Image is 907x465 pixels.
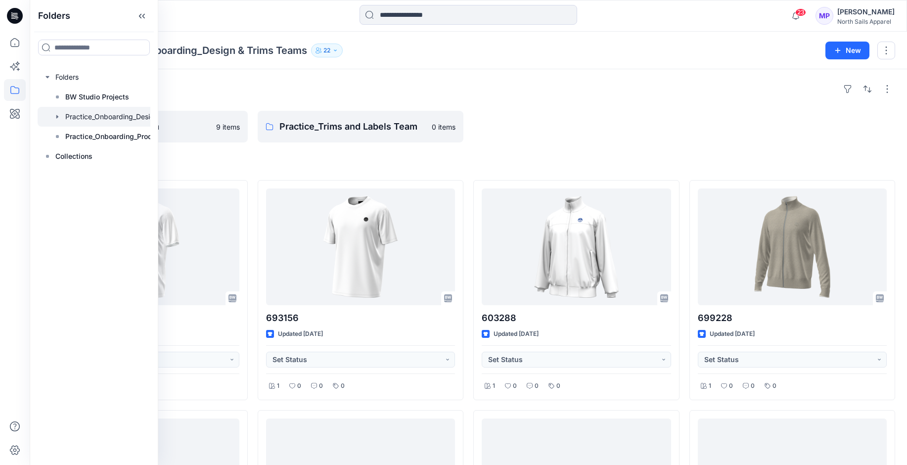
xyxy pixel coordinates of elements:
p: 22 [323,45,330,56]
span: 23 [795,8,806,16]
a: 693156 [266,188,455,305]
div: [PERSON_NAME] [837,6,895,18]
h4: Styles [42,158,895,170]
a: 699228 [698,188,887,305]
p: Practice_Trims and Labels Team [279,120,426,134]
p: 9 items [216,122,240,132]
p: BW Studio Projects [65,91,129,103]
p: 0 [535,381,539,391]
p: 0 [772,381,776,391]
p: 699228 [698,311,887,325]
a: Practice_Trims and Labels Team0 items [258,111,464,142]
p: 0 [319,381,323,391]
p: Updated [DATE] [710,329,755,339]
p: 0 [729,381,733,391]
p: Practice_Onboarding_Design & Trims Teams [98,44,307,57]
p: 0 [751,381,755,391]
p: Updated [DATE] [494,329,539,339]
p: 0 [341,381,345,391]
p: 1 [709,381,711,391]
div: MP [816,7,833,25]
p: 1 [493,381,495,391]
p: 693156 [266,311,455,325]
p: 0 items [432,122,455,132]
p: Updated [DATE] [278,329,323,339]
button: New [825,42,869,59]
button: 22 [311,44,343,57]
p: 603288 [482,311,671,325]
div: North Sails Apparel [837,18,895,25]
p: 0 [556,381,560,391]
a: 603288 [482,188,671,305]
p: 1 [277,381,279,391]
p: Collections [55,150,92,162]
p: 0 [513,381,517,391]
p: Practice_Onboarding_Product Devt Team [65,131,170,142]
p: 0 [297,381,301,391]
